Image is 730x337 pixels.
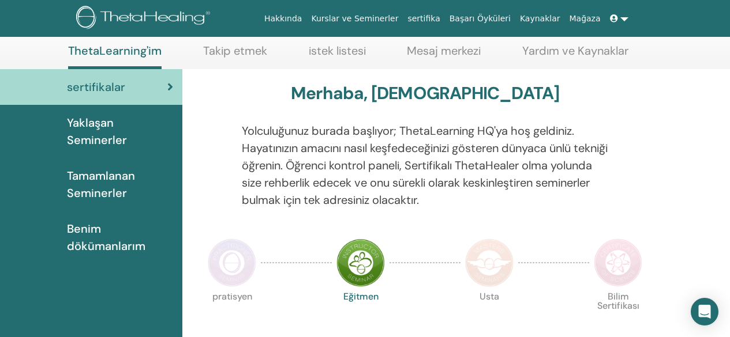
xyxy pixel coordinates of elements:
font: sertifika [407,14,440,23]
a: istek listesi [309,44,366,66]
font: sertifikalar [67,79,125,94]
a: Başarı Öyküleri [445,8,515,29]
font: Takip etmek [203,43,267,58]
font: Mağaza [569,14,600,23]
a: Mağaza [564,8,605,29]
font: Usta [480,290,499,302]
font: Kaynaklar [520,14,560,23]
a: Kurslar ve Seminerler [306,8,403,29]
img: Bilim Sertifikası [594,238,642,287]
font: Yardım ve Kaynaklar [522,43,628,58]
img: logo.png [76,6,214,32]
img: Uygulayıcı [208,238,256,287]
a: Yardım ve Kaynaklar [522,44,628,66]
font: Benim dökümanlarım [67,221,145,253]
font: Yaklaşan Seminerler [67,115,127,147]
div: Intercom Messenger'ı açın [691,298,718,325]
font: Kurslar ve Seminerler [311,14,398,23]
font: Hakkında [264,14,302,23]
font: pratisyen [212,290,252,302]
a: Takip etmek [203,44,267,66]
font: Başarı Öyküleri [450,14,511,23]
font: Bilim Sertifikası [597,290,639,312]
font: Merhaba, [DEMOGRAPHIC_DATA] [291,82,559,104]
font: Mesaj merkezi [407,43,481,58]
a: sertifika [403,8,444,29]
img: Eğitmen [336,238,385,287]
font: Tamamlanan Seminerler [67,168,135,200]
a: Kaynaklar [515,8,565,29]
font: Eğitmen [343,290,379,302]
font: ThetaLearning'im [68,43,162,58]
font: istek listesi [309,43,366,58]
a: Hakkında [260,8,307,29]
font: Yolculuğunuz burada başlıyor; ThetaLearning HQ'ya hoş geldiniz. Hayatınızın amacını nasıl keşfede... [242,123,608,207]
a: ThetaLearning'im [68,44,162,69]
img: Usta [465,238,514,287]
a: Mesaj merkezi [407,44,481,66]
